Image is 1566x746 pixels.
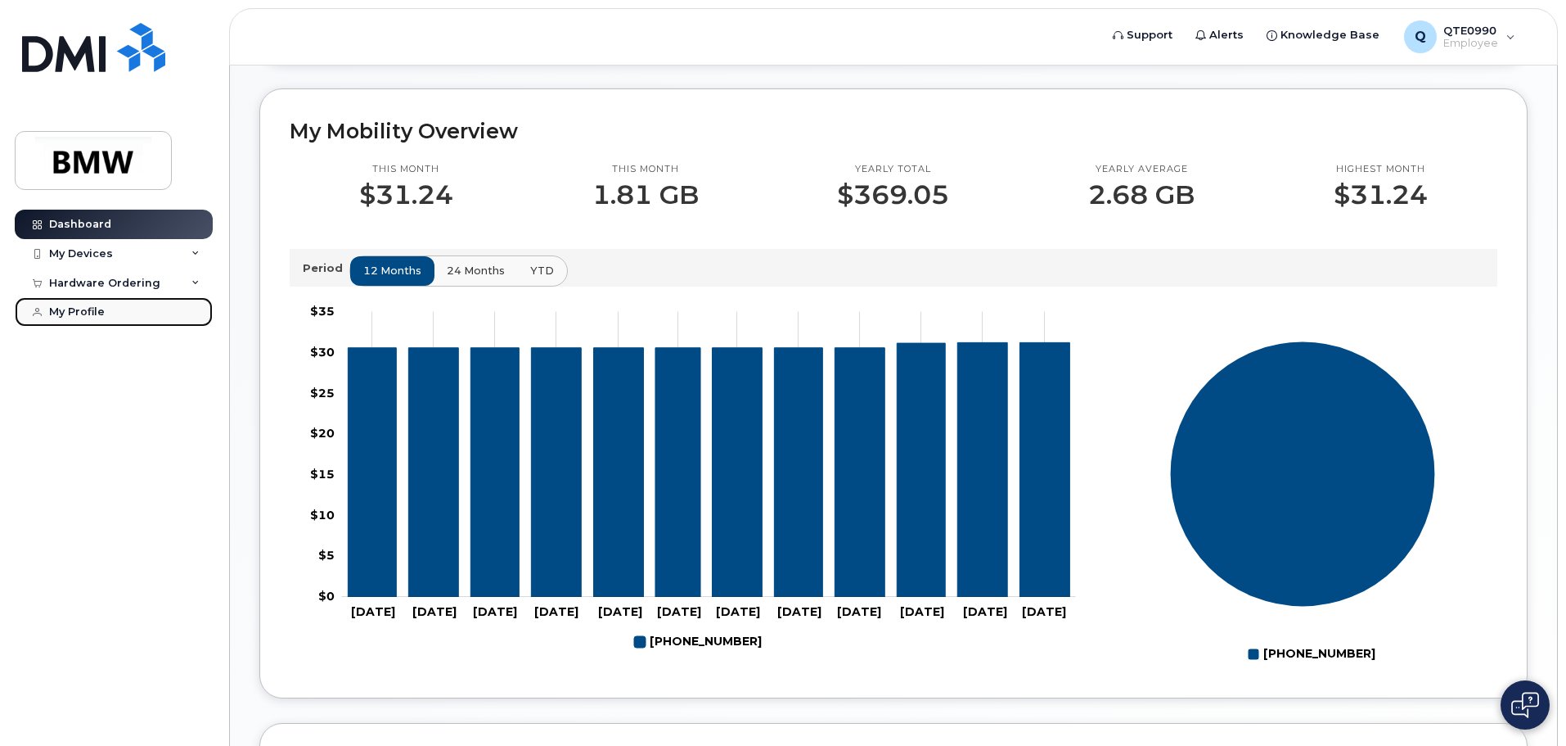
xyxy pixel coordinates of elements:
tspan: $5 [318,548,335,563]
tspan: $10 [310,507,335,522]
tspan: $20 [310,426,335,441]
p: $31.24 [1334,180,1428,210]
span: Knowledge Base [1280,27,1379,43]
span: 24 months [447,263,505,278]
p: Yearly average [1088,163,1195,176]
tspan: [DATE] [777,604,821,619]
a: Support [1101,19,1184,52]
p: $31.24 [359,180,453,210]
p: $369.05 [837,180,949,210]
span: QTE0990 [1443,24,1498,37]
a: Knowledge Base [1255,19,1391,52]
tspan: [DATE] [534,604,578,619]
p: Highest month [1334,163,1428,176]
tspan: [DATE] [412,604,457,619]
div: QTE0990 [1393,20,1527,53]
tspan: $30 [310,344,335,359]
tspan: $35 [310,304,335,319]
span: Employee [1443,37,1498,50]
span: Q [1415,27,1426,47]
span: YTD [530,263,554,278]
img: Open chat [1511,692,1539,718]
tspan: [DATE] [1022,604,1066,619]
p: 1.81 GB [592,180,699,210]
g: Chart [1170,341,1436,667]
tspan: [DATE] [657,604,701,619]
tspan: [DATE] [900,604,944,619]
p: This month [592,163,699,176]
g: Chart [310,304,1076,656]
span: Alerts [1209,27,1244,43]
g: Series [1170,341,1436,607]
g: 864-386-9263 [634,628,762,656]
tspan: $15 [310,467,335,482]
g: Legend [634,628,762,656]
p: This month [359,163,453,176]
span: Support [1127,27,1172,43]
p: 2.68 GB [1088,180,1195,210]
p: Yearly total [837,163,949,176]
tspan: [DATE] [963,604,1007,619]
tspan: [DATE] [716,604,760,619]
a: Alerts [1184,19,1255,52]
tspan: [DATE] [598,604,642,619]
g: 864-386-9263 [348,342,1069,597]
g: Legend [1248,640,1375,668]
p: Period [303,260,349,276]
tspan: [DATE] [473,604,517,619]
tspan: $25 [310,385,335,400]
h2: My Mobility Overview [290,119,1497,143]
tspan: [DATE] [351,604,395,619]
tspan: [DATE] [837,604,881,619]
tspan: $0 [318,589,335,604]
